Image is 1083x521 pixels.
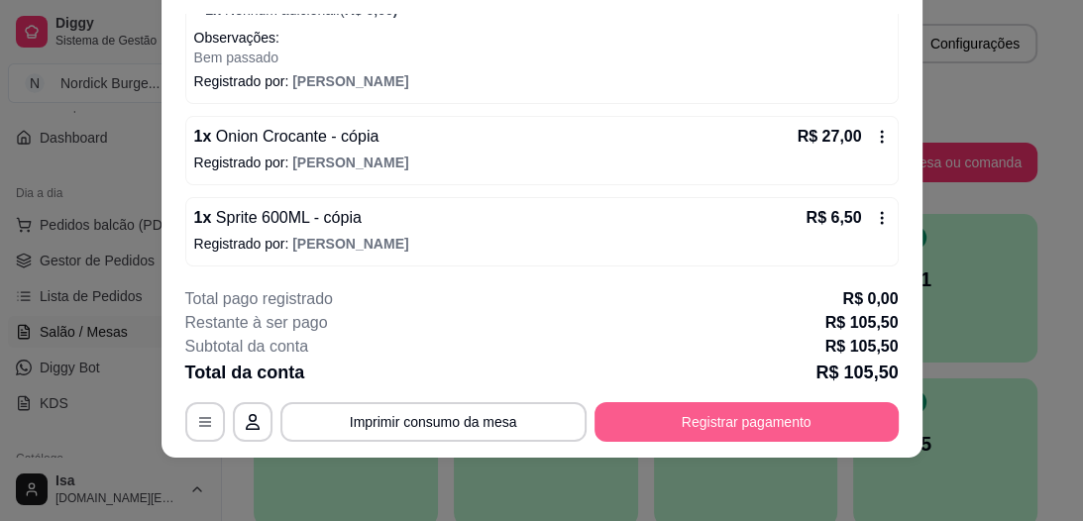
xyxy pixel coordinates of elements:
[194,28,890,48] p: Observações:
[185,359,305,386] p: Total da conta
[185,287,333,311] p: Total pago registrado
[194,48,890,67] p: Bem passado
[292,155,408,170] span: [PERSON_NAME]
[798,125,862,149] p: R$ 27,00
[194,153,890,172] p: Registrado por:
[185,311,328,335] p: Restante à ser pago
[280,402,587,442] button: Imprimir consumo da mesa
[292,73,408,89] span: [PERSON_NAME]
[194,234,890,254] p: Registrado por:
[815,359,898,386] p: R$ 105,50
[206,2,225,18] span: 2 x
[345,2,398,18] span: R$ 0,00 )
[194,125,379,149] p: 1 x
[194,71,890,91] p: Registrado por:
[185,335,309,359] p: Subtotal da conta
[211,128,379,145] span: Onion Crocante - cópia
[595,402,899,442] button: Registrar pagamento
[842,287,898,311] p: R$ 0,00
[292,236,408,252] span: [PERSON_NAME]
[194,206,362,230] p: 1 x
[806,206,861,230] p: R$ 6,50
[211,209,362,226] span: Sprite 600ML - cópia
[825,311,899,335] p: R$ 105,50
[825,335,899,359] p: R$ 105,50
